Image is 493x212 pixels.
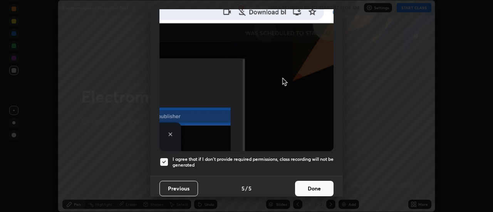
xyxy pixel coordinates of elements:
[245,184,248,192] h4: /
[159,181,198,196] button: Previous
[173,156,334,168] h5: I agree that if I don't provide required permissions, class recording will not be generated
[295,181,334,196] button: Done
[248,184,252,192] h4: 5
[241,184,245,192] h4: 5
